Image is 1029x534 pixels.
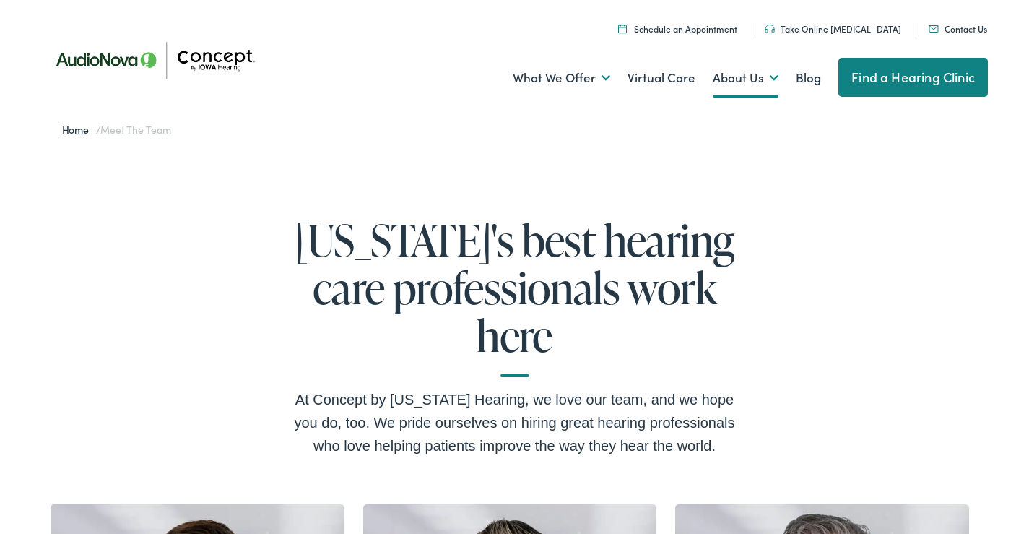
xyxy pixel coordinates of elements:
[618,24,627,33] img: A calendar icon to schedule an appointment at Concept by Iowa Hearing.
[100,122,170,137] span: Meet the Team
[838,58,988,97] a: Find a Hearing Clinic
[62,122,171,137] span: /
[796,51,821,105] a: Blog
[765,22,901,35] a: Take Online [MEDICAL_DATA]
[713,51,778,105] a: About Us
[628,51,695,105] a: Virtual Care
[62,122,96,137] a: Home
[284,216,746,377] h1: [US_STATE]'s best hearing care professionals work here
[929,22,987,35] a: Contact Us
[284,388,746,457] div: At Concept by [US_STATE] Hearing, we love our team, and we hope you do, too. We pride ourselves o...
[513,51,610,105] a: What We Offer
[618,22,737,35] a: Schedule an Appointment
[765,25,775,33] img: utility icon
[929,25,939,33] img: utility icon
